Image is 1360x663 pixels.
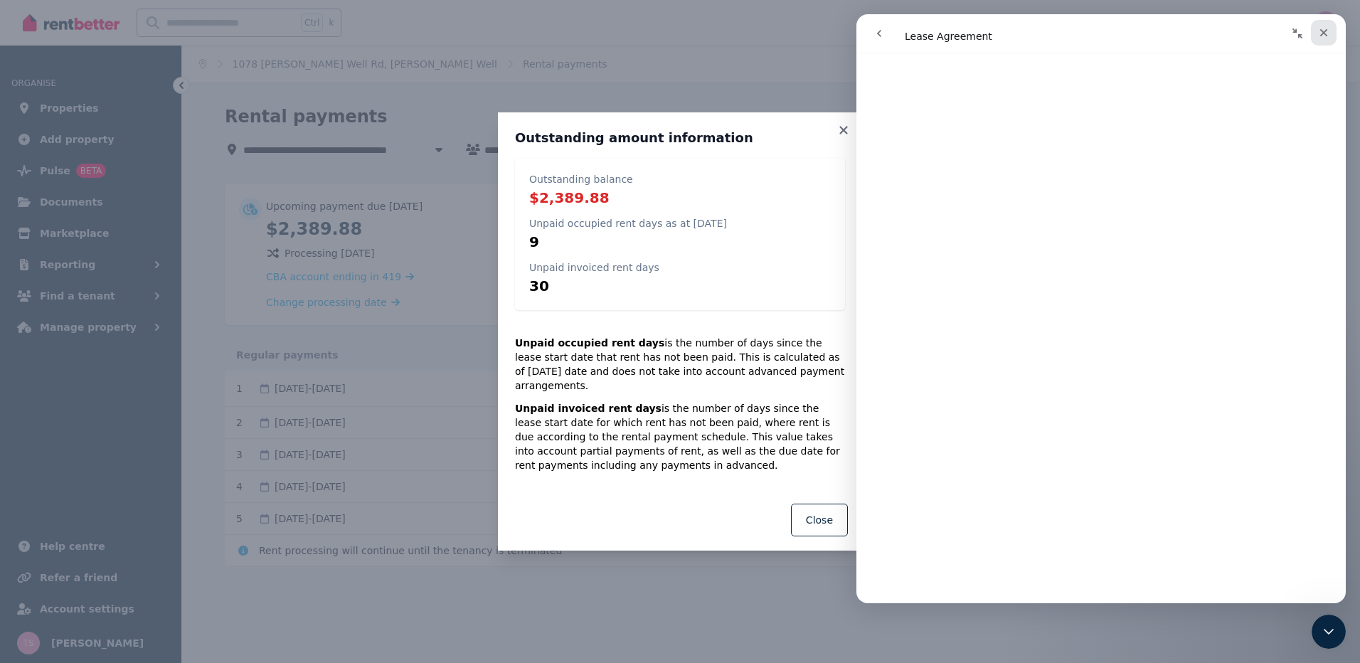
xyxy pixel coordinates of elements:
p: Outstanding balance [529,172,633,186]
iframe: Intercom live chat [1312,615,1346,649]
p: 9 [529,232,727,252]
p: 30 [529,276,659,296]
p: Unpaid invoiced rent days [529,260,659,275]
h3: Outstanding amount information [515,129,845,147]
p: $2,389.88 [529,188,633,208]
p: is the number of days since the lease start date for which rent has not been paid, where rent is ... [515,401,845,472]
strong: Unpaid invoiced rent days [515,403,662,414]
p: is the number of days since the lease start date that rent has not been paid. This is calculated ... [515,336,845,393]
button: Close [791,504,848,536]
strong: Unpaid occupied rent days [515,337,664,349]
p: Unpaid occupied rent days as at [DATE] [529,216,727,230]
iframe: Intercom live chat [856,14,1346,603]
